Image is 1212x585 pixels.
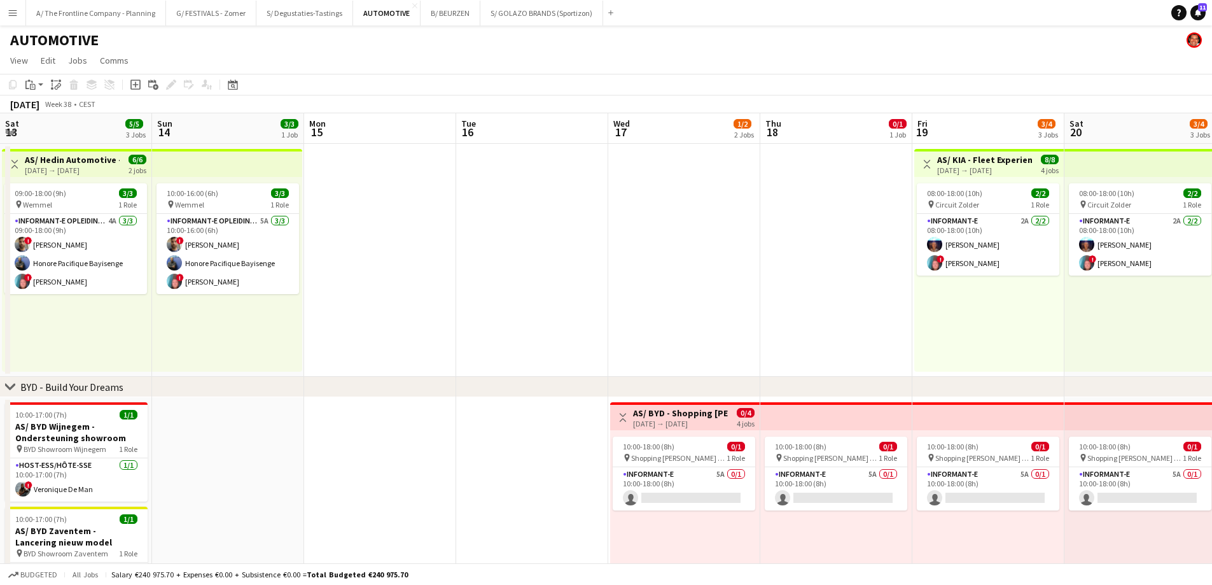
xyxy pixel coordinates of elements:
[353,1,421,25] button: AUTOMOTIVE
[480,1,603,25] button: S/ GOLAZO BRANDS (Sportizon)
[3,125,19,139] span: 13
[727,453,745,463] span: 1 Role
[20,570,57,579] span: Budgeted
[5,118,19,129] span: Sat
[1087,453,1183,463] span: Shopping [PERSON_NAME] - [GEOGRAPHIC_DATA]
[23,200,52,209] span: Wemmel
[256,1,353,25] button: S/ Degustaties-Tastings
[36,52,60,69] a: Edit
[126,130,146,139] div: 3 Jobs
[118,200,137,209] span: 1 Role
[157,183,299,294] app-job-card: 10:00-16:00 (6h)3/3 Wemmel1 RoleInformant-e Opleiding - Formation5A3/310:00-16:00 (6h)![PERSON_NA...
[737,418,755,428] div: 4 jobs
[6,568,59,582] button: Budgeted
[155,125,172,139] span: 14
[917,118,928,129] span: Fri
[1031,188,1049,198] span: 2/2
[10,31,99,50] h1: AUTOMOTIVE
[623,442,674,451] span: 10:00-18:00 (8h)
[631,453,727,463] span: Shopping [PERSON_NAME] - [GEOGRAPHIC_DATA]
[1031,442,1049,451] span: 0/1
[1038,130,1058,139] div: 3 Jobs
[461,118,476,129] span: Tue
[734,119,751,129] span: 1/2
[10,55,28,66] span: View
[270,200,289,209] span: 1 Role
[765,467,907,511] app-card-role: Informant-e5A0/110:00-18:00 (8h)
[281,130,298,139] div: 1 Job
[15,514,67,524] span: 10:00-17:00 (7h)
[5,525,148,548] h3: AS/ BYD Zaventem - Lancering nieuw model
[125,119,143,129] span: 5/5
[10,98,39,111] div: [DATE]
[1183,453,1201,463] span: 1 Role
[119,549,137,558] span: 1 Role
[100,55,129,66] span: Comms
[917,437,1059,511] app-job-card: 10:00-18:00 (8h)0/1 Shopping [PERSON_NAME] - [GEOGRAPHIC_DATA]1 RoleInformant-e5A0/110:00-18:00 (8h)
[1187,32,1202,48] app-user-avatar: Peter Desart
[5,458,148,502] app-card-role: Host-ess/Hôte-sse1/110:00-17:00 (7h)!Veronique De Man
[63,52,92,69] a: Jobs
[927,442,979,451] span: 10:00-18:00 (8h)
[765,118,781,129] span: Thu
[25,481,32,489] span: !
[1079,442,1131,451] span: 10:00-18:00 (8h)
[79,99,95,109] div: CEST
[459,125,476,139] span: 16
[24,274,32,281] span: !
[24,237,32,244] span: !
[775,442,826,451] span: 10:00-18:00 (8h)
[5,402,148,502] app-job-card: 10:00-17:00 (7h)1/1AS/ BYD Wijnegem - Ondersteuning showroom BYD Showroom Wijnegem1 RoleHost-ess/...
[70,570,101,579] span: All jobs
[917,214,1059,276] app-card-role: Informant-e2A2/208:00-18:00 (10h)[PERSON_NAME]![PERSON_NAME]
[26,1,166,25] button: A/ The Frontline Company - Planning
[734,130,754,139] div: 2 Jobs
[5,421,148,444] h3: AS/ BYD Wijnegem - Ondersteuning showroom
[613,118,630,129] span: Wed
[763,125,781,139] span: 18
[633,419,728,428] div: [DATE] → [DATE]
[1069,118,1083,129] span: Sat
[24,444,106,454] span: BYD Showroom Wijnegem
[129,164,146,175] div: 2 jobs
[166,1,256,25] button: G/ FESTIVALS - Zomer
[1069,467,1211,511] app-card-role: Informant-e5A0/110:00-18:00 (8h)
[613,467,755,511] app-card-role: Informant-e5A0/110:00-18:00 (8h)
[1198,3,1207,11] span: 11
[1041,164,1059,175] div: 4 jobs
[4,214,147,294] app-card-role: Informant-e Opleiding - Formation4A3/309:00-18:00 (9h)![PERSON_NAME]Honore Pacifique Bayisenge![P...
[281,119,298,129] span: 3/3
[611,125,630,139] span: 17
[879,453,897,463] span: 1 Role
[15,188,66,198] span: 09:00-18:00 (9h)
[119,444,137,454] span: 1 Role
[175,200,204,209] span: Wemmel
[917,183,1059,276] app-job-card: 08:00-18:00 (10h)2/2 Circuit Zolder1 RoleInformant-e2A2/208:00-18:00 (10h)[PERSON_NAME]![PERSON_N...
[120,410,137,419] span: 1/1
[935,453,1031,463] span: Shopping [PERSON_NAME] - [GEOGRAPHIC_DATA]
[1183,188,1201,198] span: 2/2
[1089,255,1096,263] span: !
[1038,119,1055,129] span: 3/4
[917,467,1059,511] app-card-role: Informant-e5A0/110:00-18:00 (8h)
[5,52,33,69] a: View
[1079,188,1134,198] span: 08:00-18:00 (10h)
[157,214,299,294] app-card-role: Informant-e Opleiding - Formation5A3/310:00-16:00 (6h)![PERSON_NAME]Honore Pacifique Bayisenge![P...
[916,125,928,139] span: 19
[613,437,755,511] app-job-card: 10:00-18:00 (8h)0/1 Shopping [PERSON_NAME] - [GEOGRAPHIC_DATA]1 RoleInformant-e5A0/110:00-18:00 (8h)
[935,200,979,209] span: Circuit Zolder
[119,188,137,198] span: 3/3
[1031,453,1049,463] span: 1 Role
[1183,200,1201,209] span: 1 Role
[783,453,879,463] span: Shopping [PERSON_NAME] - [GEOGRAPHIC_DATA]
[1069,437,1211,511] div: 10:00-18:00 (8h)0/1 Shopping [PERSON_NAME] - [GEOGRAPHIC_DATA]1 RoleInformant-e5A0/110:00-18:00 (8h)
[737,408,755,418] span: 0/4
[4,183,147,294] div: 09:00-18:00 (9h)3/3 Wemmel1 RoleInformant-e Opleiding - Formation4A3/309:00-18:00 (9h)![PERSON_NA...
[633,407,728,419] h3: AS/ BYD - Shopping [PERSON_NAME] - Informant - [GEOGRAPHIC_DATA] - 16/17-21/09
[42,99,74,109] span: Week 38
